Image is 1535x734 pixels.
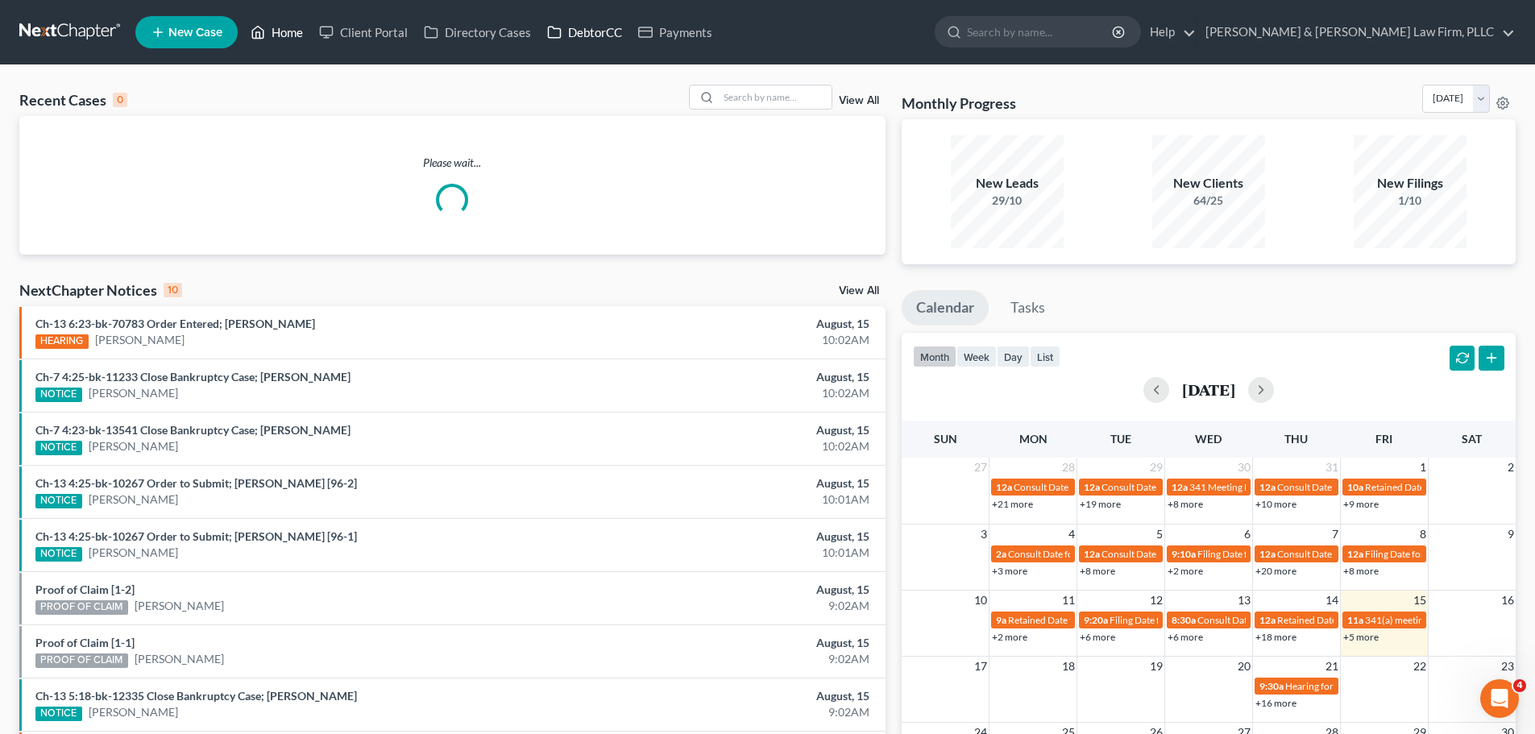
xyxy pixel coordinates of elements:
button: week [956,346,997,367]
span: 6 [1243,525,1252,544]
h3: Monthly Progress [902,93,1016,113]
span: 16 [1500,591,1516,610]
a: [PERSON_NAME] [89,491,178,508]
span: 10a [1347,481,1363,493]
div: August, 15 [602,529,869,545]
span: 341 Meeting Date for [PERSON_NAME] & [PERSON_NAME] [1189,481,1442,493]
span: 9:20a [1084,614,1108,626]
a: Ch-7 4:23-bk-13541 Close Bankruptcy Case; [PERSON_NAME] [35,423,351,437]
span: 12a [1172,481,1188,493]
a: View All [839,285,879,297]
input: Search by name... [719,85,832,109]
a: +8 more [1168,498,1203,510]
a: [PERSON_NAME] [135,598,224,614]
a: Ch-13 5:18-bk-12335 Close Bankruptcy Case; [PERSON_NAME] [35,689,357,703]
span: Tue [1110,432,1131,446]
span: Consult Date for [PERSON_NAME] [1197,614,1344,626]
span: Mon [1019,432,1048,446]
span: 12a [1347,548,1363,560]
div: August, 15 [602,688,869,704]
a: [PERSON_NAME] [89,704,178,720]
div: NOTICE [35,441,82,455]
a: +21 more [992,498,1033,510]
span: 11 [1060,591,1077,610]
div: 10:01AM [602,545,869,561]
span: Sun [934,432,957,446]
span: 23 [1500,657,1516,676]
a: +2 more [992,631,1027,643]
div: 9:02AM [602,651,869,667]
span: 9 [1506,525,1516,544]
span: Consult Date for [PERSON_NAME] [1014,481,1160,493]
span: 13 [1236,591,1252,610]
a: [PERSON_NAME] [89,438,178,454]
span: 9a [996,614,1006,626]
span: Thu [1284,432,1308,446]
span: 12a [1084,481,1100,493]
span: 5 [1155,525,1164,544]
span: 20 [1236,657,1252,676]
div: New Clients [1152,174,1265,193]
div: 9:02AM [602,598,869,614]
a: [PERSON_NAME] [135,651,224,667]
span: 10 [973,591,989,610]
div: 0 [113,93,127,107]
a: +19 more [1080,498,1121,510]
div: August, 15 [602,635,869,651]
span: 7 [1330,525,1340,544]
a: +6 more [1080,631,1115,643]
a: +3 more [992,565,1027,577]
a: Ch-13 4:25-bk-10267 Order to Submit; [PERSON_NAME] [96-2] [35,476,357,490]
span: 12a [1259,614,1276,626]
div: New Leads [951,174,1064,193]
a: Proof of Claim [1-1] [35,636,135,649]
span: 14 [1324,591,1340,610]
span: Wed [1195,432,1222,446]
span: 12a [1259,548,1276,560]
a: [PERSON_NAME] [95,332,185,348]
span: 18 [1060,657,1077,676]
a: Home [243,18,311,47]
span: 28 [1060,458,1077,477]
a: Ch-13 4:25-bk-10267 Order to Submit; [PERSON_NAME] [96-1] [35,529,357,543]
span: Retained Date for [PERSON_NAME] & [PERSON_NAME] [1008,614,1245,626]
a: +9 more [1343,498,1379,510]
div: NOTICE [35,388,82,402]
a: +2 more [1168,565,1203,577]
span: 27 [973,458,989,477]
input: Search by name... [967,17,1114,47]
span: 9:10a [1172,548,1196,560]
div: August, 15 [602,369,869,385]
div: 1/10 [1354,193,1467,209]
span: 21 [1324,657,1340,676]
span: Sat [1462,432,1482,446]
div: August, 15 [602,422,869,438]
span: 19 [1148,657,1164,676]
span: 12a [996,481,1012,493]
span: Consult Date for [PERSON_NAME] [1277,481,1424,493]
div: PROOF OF CLAIM [35,600,128,615]
a: Ch-13 6:23-bk-70783 Order Entered; [PERSON_NAME] [35,317,315,330]
a: +18 more [1255,631,1296,643]
a: [PERSON_NAME] [89,545,178,561]
a: Client Portal [311,18,416,47]
div: Recent Cases [19,90,127,110]
span: 30 [1236,458,1252,477]
span: Retained Date for [PERSON_NAME] [1365,481,1516,493]
span: 4 [1513,679,1526,692]
span: 12 [1148,591,1164,610]
span: Consult Date for [PERSON_NAME] [1101,481,1248,493]
a: Help [1142,18,1196,47]
span: 2 [1506,458,1516,477]
a: Payments [630,18,720,47]
a: View All [839,95,879,106]
a: +8 more [1343,565,1379,577]
span: 9:30a [1259,680,1284,692]
a: +8 more [1080,565,1115,577]
span: Hearing for [PERSON_NAME] [1285,680,1411,692]
div: August, 15 [602,316,869,332]
a: Calendar [902,290,989,326]
div: 10:01AM [602,491,869,508]
span: Filing Date for [PERSON_NAME] [1365,548,1502,560]
div: NOTICE [35,494,82,508]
